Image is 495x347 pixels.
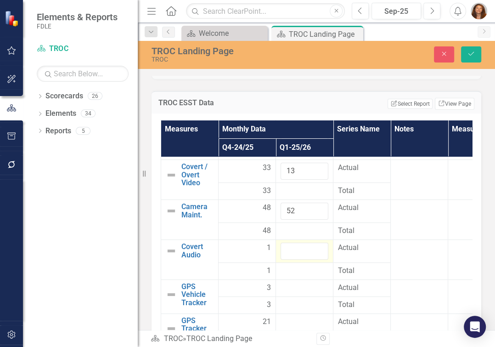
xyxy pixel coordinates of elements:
[263,203,271,213] span: 48
[338,283,386,293] span: Actual
[151,334,309,344] div: »
[338,317,386,327] span: Actual
[152,56,328,63] div: TROC
[166,289,177,300] img: Not Defined
[338,203,386,213] span: Actual
[338,226,386,236] span: Total
[181,317,214,341] a: GPS Tracker Analysis
[166,205,177,216] img: Not Defined
[186,334,252,343] div: TROC Landing Page
[338,243,386,253] span: Actual
[181,203,214,219] a: Camera Maint.
[152,46,328,56] div: TROC Landing Page
[371,3,421,19] button: Sep-25
[45,91,83,102] a: Scorecards
[375,6,418,17] div: Sep-25
[338,163,386,173] span: Actual
[181,243,214,259] a: Covert Audio
[471,3,487,19] img: Christel Goddard
[76,127,90,135] div: 5
[289,28,361,40] div: TROC Landing Page
[181,163,214,187] a: Covert / Overt Video
[186,3,345,19] input: Search ClearPoint...
[338,186,386,196] span: Total
[338,266,386,276] span: Total
[37,23,118,30] small: FDLE
[435,98,474,110] a: View Page
[163,334,182,343] a: TROC
[263,317,271,327] span: 21
[37,44,129,54] a: TROC
[388,99,432,109] button: Select Report
[166,323,177,334] img: Not Defined
[199,28,265,39] div: Welcome
[184,28,265,39] a: Welcome
[45,108,76,119] a: Elements
[338,300,386,310] span: Total
[267,266,271,276] span: 1
[88,92,102,100] div: 26
[166,245,177,256] img: Not Defined
[263,186,271,196] span: 33
[37,66,129,82] input: Search Below...
[263,226,271,236] span: 48
[45,126,71,137] a: Reports
[158,99,282,107] h3: TROC ESST Data
[5,10,21,26] img: ClearPoint Strategy
[37,11,118,23] span: Elements & Reports
[166,170,177,181] img: Not Defined
[267,283,271,293] span: 3
[263,163,271,173] span: 33
[464,316,486,338] div: Open Intercom Messenger
[267,243,271,253] span: 1
[181,283,214,307] a: GPS Vehicle Tracker
[81,110,96,118] div: 34
[267,300,271,310] span: 3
